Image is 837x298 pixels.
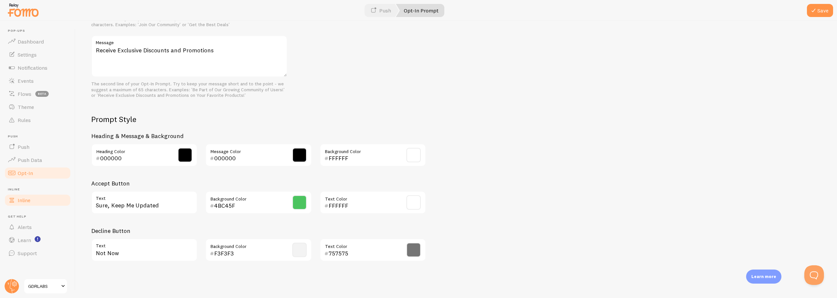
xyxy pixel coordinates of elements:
label: Text [91,238,197,250]
div: The second line of your Opt-In Prompt. Try to keep your message short and to the point - we sugge... [91,81,287,98]
span: Get Help [8,215,71,219]
span: Theme [18,104,34,110]
div: The first line of your Opt-In Prompt. Keep it concise - we recommend a maximum of 30 characters. ... [91,16,287,27]
span: Learn [18,237,31,243]
h3: Accept Button [91,180,426,187]
a: Alerts [4,220,71,234]
span: Settings [18,51,37,58]
iframe: Help Scout Beacon - Open [804,265,824,285]
a: Rules [4,114,71,127]
label: Message [91,35,287,46]
span: Notifications [18,64,47,71]
span: Dashboard [18,38,44,45]
svg: <p>Watch New Feature Tutorials!</p> [35,236,41,242]
span: beta [35,91,49,97]
span: Opt-In [18,170,33,176]
p: Learn more [751,273,776,280]
h2: Prompt Style [91,114,426,124]
h3: Heading & Message & Background [91,132,426,140]
span: Inline [18,197,30,203]
a: Settings [4,48,71,61]
span: Flows [18,91,31,97]
span: Events [18,78,34,84]
a: Learn [4,234,71,247]
span: Push [8,134,71,139]
a: Push [4,140,71,153]
label: Text [91,191,197,202]
span: Push [18,144,29,150]
span: Push Data [18,157,42,163]
img: fomo-relay-logo-orange.svg [7,2,40,18]
a: Opt-In [4,167,71,180]
span: GDRLABS [28,282,59,290]
a: Dashboard [4,35,71,48]
a: Support [4,247,71,260]
div: Learn more [746,270,781,284]
span: Support [18,250,37,256]
a: Push Data [4,153,71,167]
span: Inline [8,187,71,192]
a: GDRLABS [24,278,68,294]
span: Alerts [18,224,32,230]
a: Notifications [4,61,71,74]
span: Rules [18,117,31,123]
a: Inline [4,194,71,207]
a: Theme [4,100,71,114]
a: Flows beta [4,87,71,100]
span: Pop-ups [8,29,71,33]
h3: Decline Button [91,227,426,235]
a: Events [4,74,71,87]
